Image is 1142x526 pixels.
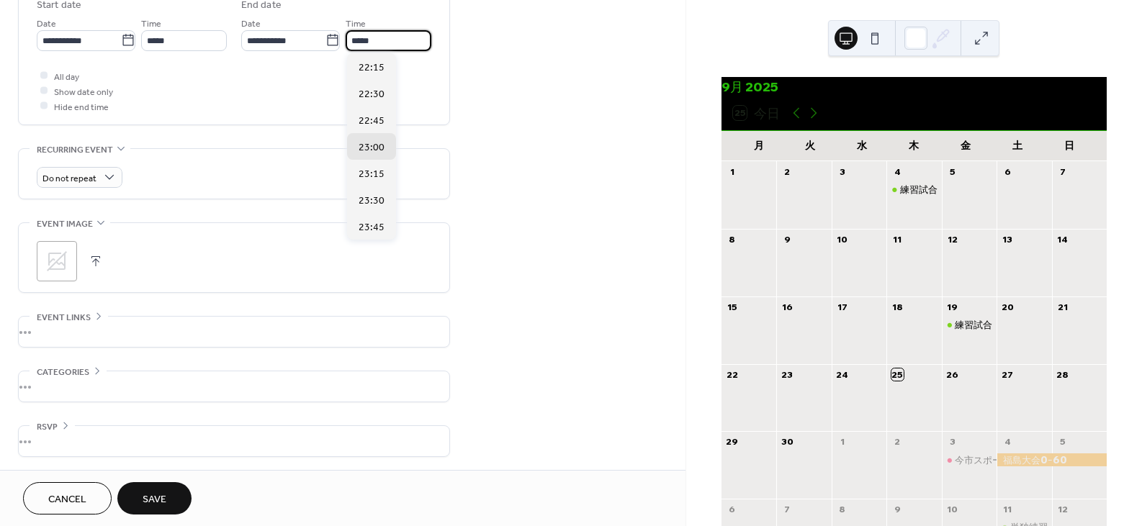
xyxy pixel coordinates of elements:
[900,183,938,196] div: 練習試合
[1056,504,1069,516] div: 12
[42,170,96,186] span: Do not repeat
[1002,301,1014,313] div: 20
[781,504,793,516] div: 7
[891,233,904,245] div: 11
[37,365,89,380] span: Categories
[54,69,79,84] span: All day
[891,165,904,178] div: 4
[891,504,904,516] div: 9
[836,301,848,313] div: 17
[1043,131,1095,160] div: 日
[836,131,888,160] div: 水
[1002,233,1014,245] div: 13
[721,77,1107,96] div: 9月 2025
[359,113,385,128] span: 22:45
[946,233,958,245] div: 12
[726,368,738,381] div: 22
[37,16,56,31] span: Date
[992,131,1043,160] div: 土
[726,233,738,245] div: 8
[1056,233,1069,245] div: 14
[141,16,161,31] span: Time
[359,193,385,208] span: 23:30
[781,165,793,178] div: 2
[891,368,904,381] div: 25
[37,241,77,281] div: ;
[37,217,93,232] span: Event image
[891,301,904,313] div: 18
[1056,436,1069,448] div: 5
[54,84,113,99] span: Show date only
[359,140,385,155] span: 23:00
[726,165,738,178] div: 1
[836,436,848,448] div: 1
[781,368,793,381] div: 23
[19,317,449,347] div: •••
[23,482,112,514] button: Cancel
[781,233,793,245] div: 9
[781,301,793,313] div: 16
[836,233,848,245] div: 10
[359,60,385,75] span: 22:15
[836,368,848,381] div: 24
[117,482,192,514] button: Save
[886,183,941,196] div: 練習試合
[37,142,113,158] span: Recurring event
[942,318,997,331] div: 練習試合
[37,310,91,325] span: Event links
[359,219,385,235] span: 23:45
[1056,165,1069,178] div: 7
[946,165,958,178] div: 5
[346,16,366,31] span: Time
[997,453,1107,466] div: 福島大会0ｰ60
[37,420,58,435] span: RSVP
[726,436,738,448] div: 29
[940,131,992,160] div: 金
[946,301,958,313] div: 19
[891,436,904,448] div: 2
[1056,368,1069,381] div: 28
[942,453,997,466] div: 今市スポーツセンター調整会議
[359,86,385,101] span: 22:30
[1002,368,1014,381] div: 27
[946,436,958,448] div: 3
[955,318,992,331] div: 練習試合
[733,131,785,160] div: 月
[19,426,449,456] div: •••
[359,166,385,181] span: 23:15
[888,131,940,160] div: 木
[1002,436,1014,448] div: 4
[143,492,166,507] span: Save
[785,131,837,160] div: 火
[781,436,793,448] div: 30
[836,504,848,516] div: 8
[1056,301,1069,313] div: 21
[836,165,848,178] div: 3
[946,504,958,516] div: 10
[54,99,109,114] span: Hide end time
[241,16,261,31] span: Date
[48,492,86,507] span: Cancel
[726,301,738,313] div: 15
[1002,504,1014,516] div: 11
[955,453,1086,466] div: 今市スポーツセンター調整会議
[726,504,738,516] div: 6
[1002,165,1014,178] div: 6
[946,368,958,381] div: 26
[19,371,449,402] div: •••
